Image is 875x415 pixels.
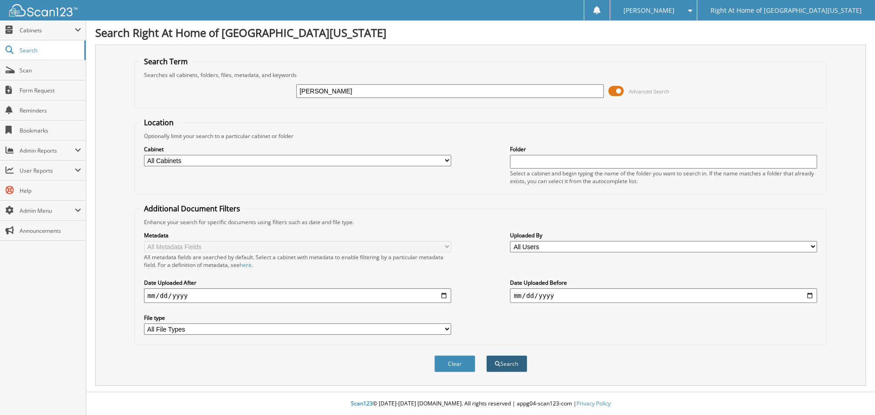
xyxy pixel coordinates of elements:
span: Admin Menu [20,207,75,215]
input: start [144,288,451,303]
div: © [DATE]-[DATE] [DOMAIN_NAME]. All rights reserved | appg04-scan123-com | [86,393,875,415]
div: Optionally limit your search to a particular cabinet or folder [139,132,822,140]
span: Reminders [20,107,81,114]
span: Search [20,46,80,54]
span: Scan [20,67,81,74]
div: All metadata fields are searched by default. Select a cabinet with metadata to enable filtering b... [144,253,451,269]
span: Form Request [20,87,81,94]
div: Enhance your search for specific documents using filters such as date and file type. [139,218,822,226]
button: Search [486,355,527,372]
span: Admin Reports [20,147,75,154]
label: Date Uploaded Before [510,279,817,287]
button: Clear [434,355,475,372]
legend: Search Term [139,56,192,67]
span: User Reports [20,167,75,174]
span: Right At Home of [GEOGRAPHIC_DATA][US_STATE] [710,8,862,13]
label: Cabinet [144,145,451,153]
legend: Location [139,118,178,128]
a: Privacy Policy [576,400,611,407]
iframe: Chat Widget [829,371,875,415]
a: here [240,261,252,269]
div: Searches all cabinets, folders, files, metadata, and keywords [139,71,822,79]
legend: Additional Document Filters [139,204,245,214]
span: Announcements [20,227,81,235]
label: File type [144,314,451,322]
input: end [510,288,817,303]
span: Bookmarks [20,127,81,134]
h1: Search Right At Home of [GEOGRAPHIC_DATA][US_STATE] [95,25,866,40]
span: Advanced Search [629,88,669,95]
label: Date Uploaded After [144,279,451,287]
label: Uploaded By [510,231,817,239]
label: Folder [510,145,817,153]
img: scan123-logo-white.svg [9,4,77,16]
span: [PERSON_NAME] [623,8,674,13]
span: Help [20,187,81,195]
span: Scan123 [351,400,373,407]
div: Select a cabinet and begin typing the name of the folder you want to search in. If the name match... [510,169,817,185]
label: Metadata [144,231,451,239]
span: Cabinets [20,26,75,34]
